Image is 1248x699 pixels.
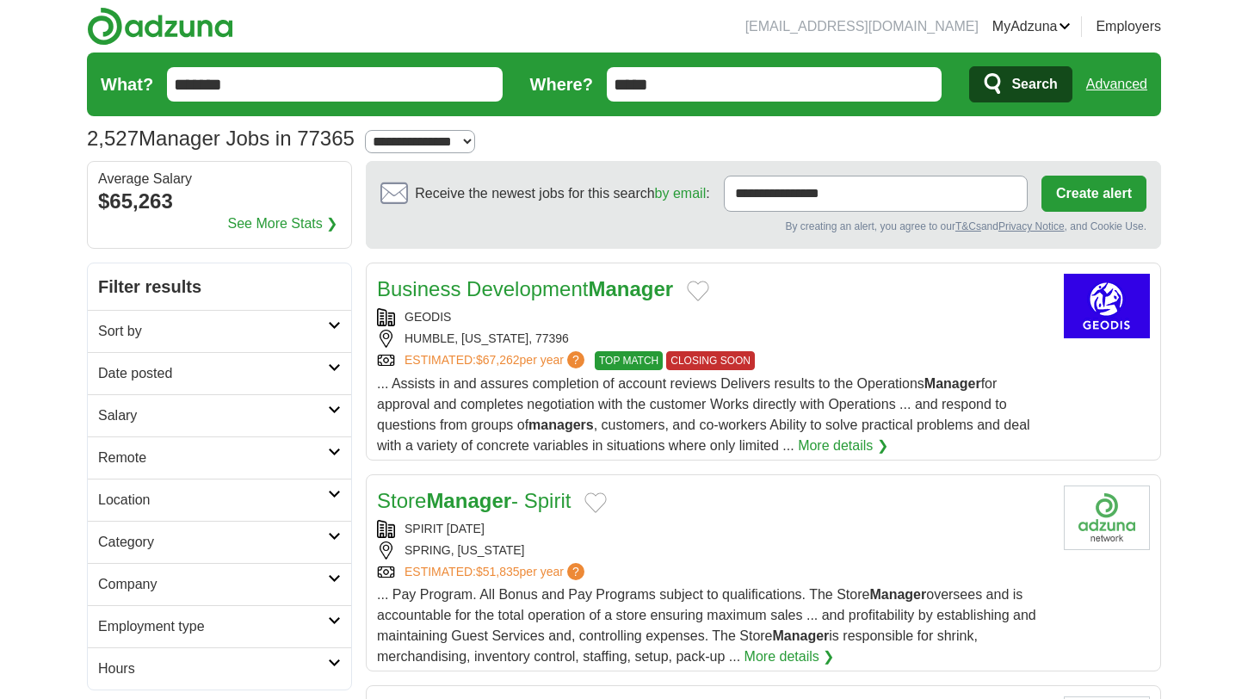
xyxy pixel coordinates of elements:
[377,520,1050,538] div: SPIRIT [DATE]
[687,281,709,301] button: Add to favorite jobs
[377,277,673,300] a: Business DevelopmentManager
[88,521,351,563] a: Category
[380,219,1146,234] div: By creating an alert, you agree to our and , and Cookie Use.
[377,376,1030,453] span: ... Assists in and assures completion of account reviews Delivers results to the Operations for a...
[98,448,328,468] h2: Remote
[798,436,888,456] a: More details ❯
[98,490,328,510] h2: Location
[476,565,520,578] span: $51,835
[744,646,835,667] a: More details ❯
[88,436,351,479] a: Remote
[98,574,328,595] h2: Company
[88,647,351,690] a: Hours
[377,330,1050,348] div: HUMBLE, [US_STATE], 77396
[1096,16,1161,37] a: Employers
[87,7,233,46] img: Adzuna logo
[98,172,341,186] div: Average Salary
[773,628,830,643] strong: Manager
[377,587,1036,664] span: ... Pay Program. All Bonus and Pay Programs subject to qualifications. The Store oversees and is ...
[745,16,979,37] li: [EMAIL_ADDRESS][DOMAIN_NAME]
[1064,274,1150,338] img: Geodis logo
[98,405,328,426] h2: Salary
[88,352,351,394] a: Date posted
[377,489,571,512] a: StoreManager- Spirit
[377,541,1050,560] div: SPRING, [US_STATE]
[1064,486,1150,550] img: Company logo
[530,71,593,97] label: Where?
[969,66,1072,102] button: Search
[426,489,511,512] strong: Manager
[98,659,328,679] h2: Hours
[924,376,981,391] strong: Manager
[88,263,351,310] h2: Filter results
[87,123,139,154] span: 2,527
[88,605,351,647] a: Employment type
[595,351,663,370] span: TOP MATCH
[528,418,594,432] strong: managers
[228,213,338,234] a: See More Stats ❯
[476,353,520,367] span: $67,262
[88,394,351,436] a: Salary
[87,127,355,150] h1: Manager Jobs in 77365
[415,183,709,204] span: Receive the newest jobs for this search :
[584,492,607,513] button: Add to favorite jobs
[955,220,981,232] a: T&Cs
[98,532,328,553] h2: Category
[405,563,588,581] a: ESTIMATED:$51,835per year?
[992,16,1072,37] a: MyAdzuna
[666,351,755,370] span: CLOSING SOON
[405,351,588,370] a: ESTIMATED:$67,262per year?
[1011,67,1057,102] span: Search
[869,587,926,602] strong: Manager
[98,321,328,342] h2: Sort by
[88,563,351,605] a: Company
[88,310,351,352] a: Sort by
[567,563,584,580] span: ?
[588,277,673,300] strong: Manager
[98,363,328,384] h2: Date posted
[655,186,707,201] a: by email
[1086,67,1147,102] a: Advanced
[1041,176,1146,212] button: Create alert
[98,186,341,217] div: $65,263
[98,616,328,637] h2: Employment type
[405,310,451,324] a: GEODIS
[88,479,351,521] a: Location
[567,351,584,368] span: ?
[101,71,153,97] label: What?
[998,220,1065,232] a: Privacy Notice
